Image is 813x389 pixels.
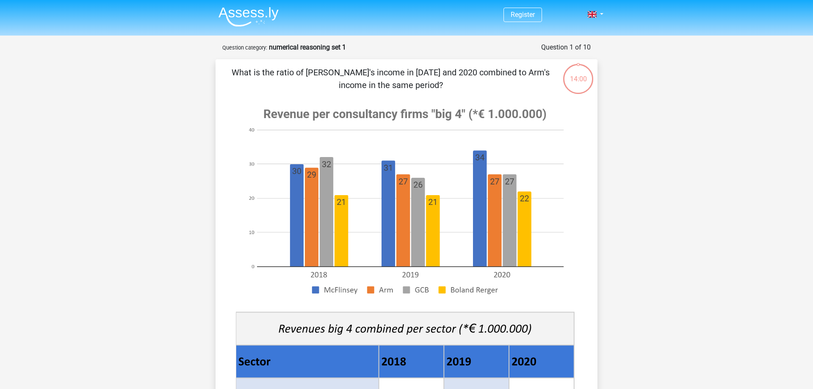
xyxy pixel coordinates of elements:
[541,42,591,52] div: Question 1 of 10
[511,11,535,19] a: Register
[269,43,346,51] strong: numerical reasoning set 1
[218,7,279,27] img: Assessly
[222,44,267,51] small: Question category:
[562,63,594,84] div: 14:00
[229,66,552,91] p: What is the ratio of [PERSON_NAME]'s income in [DATE] and 2020 combined to Arm's income in the sa...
